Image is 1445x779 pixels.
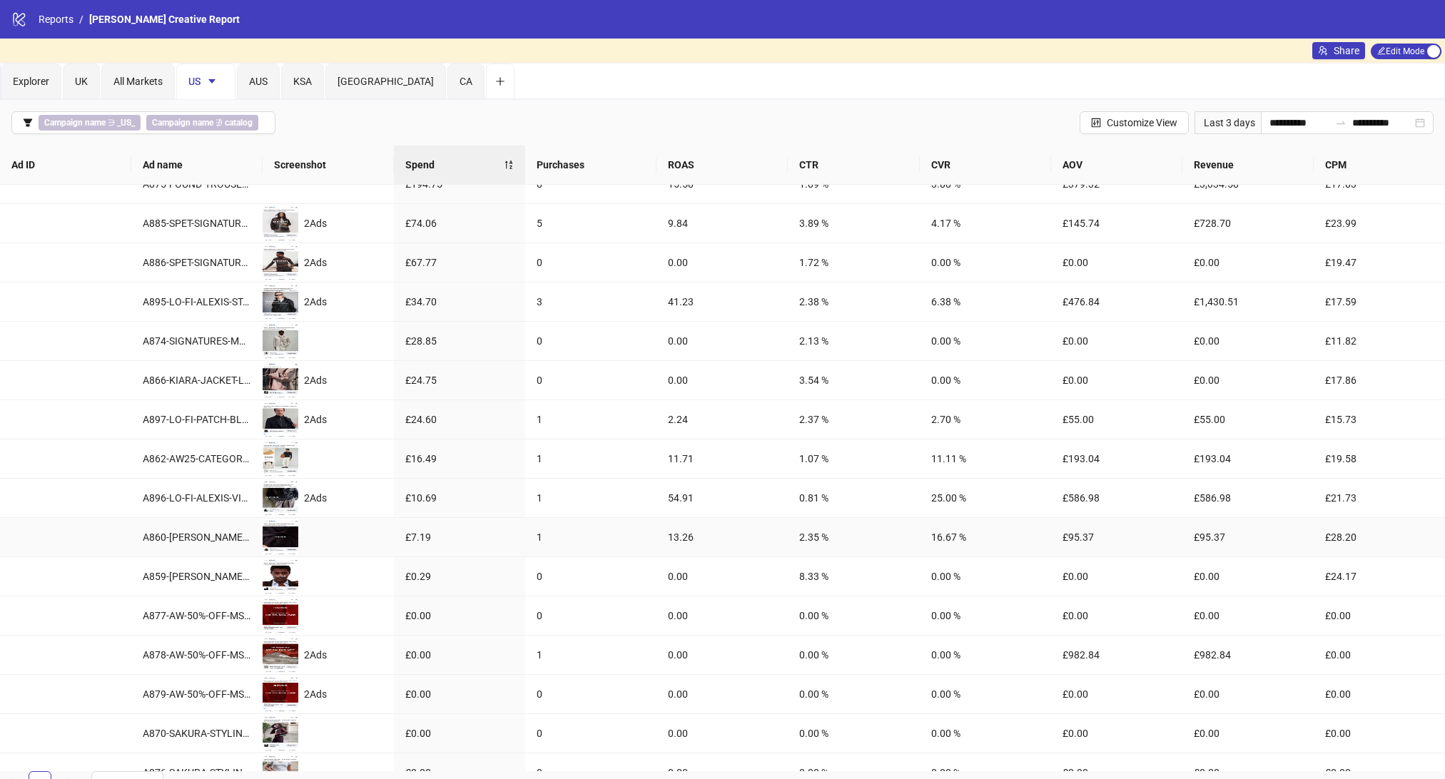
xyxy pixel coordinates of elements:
div: 0.00 [668,686,776,702]
div: A895-LO-FI-ALEXIS-STATIC-WW_EN_IMG_NONE_PP_25092025_F_CC_SC13_USP10_AW25-LOFI_ [143,294,251,310]
div: £10.69 [405,490,514,506]
span: 2 Ads [304,296,327,307]
b: _US_ [117,118,135,128]
div: 3 [537,294,645,310]
div: £19.47 [1325,255,1434,270]
b: Campaign name [152,118,213,128]
span: US [188,76,223,87]
span: Screenshot [274,157,382,173]
div: £21.73 [1325,490,1434,506]
div: £7.19 [405,529,514,545]
div: 6.38 % [931,294,1040,310]
span: 2 Ads [304,375,327,386]
div: £95.37 [1063,529,1171,545]
div: £586.98 [1063,490,1171,506]
div: £67.77 [405,255,514,270]
span: caret-down [207,76,217,86]
div: £0.00 [1325,608,1434,623]
span: CTR [799,157,908,173]
div: £15.73 [1325,412,1434,427]
span: ∌ [146,115,258,131]
div: A862-AW25-CATEGORY-GIFS-MW-V2_EN_VID_NONE_SP_29082025_M_CC_SC1_USP11_AW25_ [143,451,251,467]
span: 2 Ads [304,414,327,425]
div: 0.00 % [931,725,1040,741]
div: 0.00 [668,372,776,388]
div: £24.17 [1325,569,1434,584]
a: Reports [36,11,76,27]
div: 0.00 % [799,647,908,663]
div: £24.75 [405,372,514,388]
b: Campaign name [44,118,106,128]
div: A874-SIGNATURES-MULTI-LOOK-MW_EN_VID_NONE_PP_29082025_M_CC_SC13_USP8_AW25-LO-FI_ [143,333,251,349]
div: £0.00 [405,725,514,741]
div: £0.00 [405,686,514,702]
div: £24.60 [405,412,514,427]
th: CTR [788,146,919,185]
span: 2 Ads [304,649,327,661]
div: £728.70 [1194,215,1302,231]
div: £17.86 [1325,372,1434,388]
div: 1.72 % [799,255,908,270]
span: Share [1334,45,1359,56]
span: UK [75,76,88,87]
div: 0.00 % [931,608,1040,623]
div: 0.00 % [931,647,1040,663]
div: £145.74 [1063,215,1171,231]
div: £23.99 [1325,215,1434,231]
div: A866-KIARA-JACKET-LO-FI-WW_EN_VID_NONE_PP_29082025_F_CC_SC13_USP8_AW25-LO-FI_ [143,372,251,388]
div: 0 [537,569,645,584]
div: £0.00 [1063,608,1171,623]
div: 0.00 % [931,686,1040,702]
div: £193.04 [1194,451,1302,467]
div: 0.00 [668,333,776,349]
span: ROAS [668,157,776,173]
div: £0.00 [1194,255,1302,270]
div: £28.85 [405,333,514,349]
div: £1,430.51 [1194,294,1302,310]
button: Share [1312,42,1365,59]
div: £0.00 [1194,569,1302,584]
div: 0.00 % [931,255,1040,270]
div: £74.06 [405,215,514,231]
div: 25.00 % [931,490,1040,506]
span: AOV [1063,157,1171,173]
span: Customize View [1107,117,1177,128]
span: ∋ [39,115,141,131]
div: £193.04 [1063,451,1171,467]
div: £0.00 [1194,333,1302,349]
div: 0.00 [668,569,776,584]
th: Purchases [525,146,656,185]
div: 0.00 [668,255,776,270]
div: 1 [537,529,645,545]
span: AUS [249,76,268,87]
div: 5 [537,215,645,231]
span: Revenue [1194,157,1302,173]
b: catalog [225,118,253,128]
div: £17.59 [1325,294,1434,310]
div: £0.00 [1063,333,1171,349]
span: to [1335,117,1347,128]
div: 0.00 % [799,608,908,623]
div: A896-LO-FI-ALEXIS-VIDEO-WW_EN_VID_NONE_PP_25092025_F_CC_SC13_USP10_AW25-LOFI_ [143,490,251,506]
div: 2.35 % [799,529,908,545]
div: 0 [537,608,645,623]
div: 1 [537,412,645,427]
div: A870-SAKURA-STYLING-WW_EN_VID_NONE_PP_29082025_F_CC_SC13_USP8_AW25-LO-FI_ [143,725,251,741]
div: 0 [537,333,645,349]
div: £0.00 [1194,372,1302,388]
div: 1 [537,647,645,663]
div: £586.98 [1194,490,1302,506]
div: 0.81 % [799,490,908,506]
div: 3.54 % [799,372,908,388]
div: 11.11 % [931,451,1040,467]
div: 0.00 % [931,372,1040,388]
button: Customize View [1080,111,1189,134]
div: 2.37 % [799,412,908,427]
th: Revenue [1182,146,1314,185]
span: All Markets [113,76,163,87]
span: 2 Ads [304,688,327,700]
th: ROAS [656,146,788,185]
div: 0 [537,255,645,270]
div: 2.13 % [799,333,908,349]
div: £0.00 [1063,686,1171,702]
